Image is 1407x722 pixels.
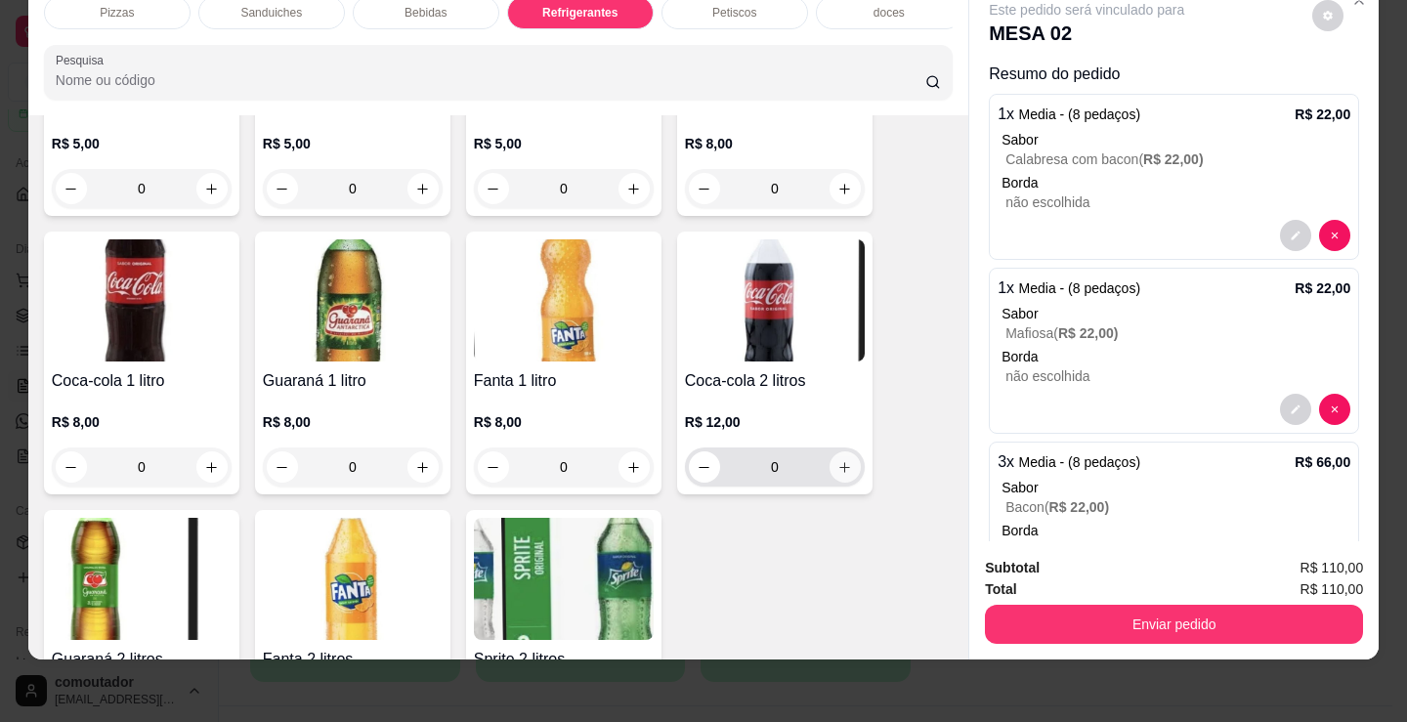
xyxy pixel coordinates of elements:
div: Sabor [1002,130,1350,149]
p: R$ 8,00 [52,412,232,432]
p: Pizzas [100,5,134,21]
strong: Total [985,581,1016,597]
p: R$ 22,00 [1295,105,1350,124]
p: 1 x [998,103,1140,126]
p: Petiscos [712,5,756,21]
span: R$ 22,00 ) [1143,151,1204,167]
p: MESA 02 [989,20,1184,47]
button: increase-product-quantity [407,173,439,204]
h4: Sprite 2 litros [474,648,654,671]
p: R$ 66,00 [1295,452,1350,472]
h4: Coca-cola 1 litro [52,369,232,393]
button: decrease-product-quantity [56,451,87,483]
p: Borda [1002,347,1350,366]
img: product-image [685,239,865,361]
span: R$ 110,00 [1300,578,1364,600]
h4: Guaraná 1 litro [263,369,443,393]
p: Bacon ( [1005,497,1350,517]
p: Sanduiches [240,5,302,21]
p: não escolhida [1005,192,1350,212]
p: R$ 8,00 [474,412,654,432]
span: Media - (8 pedaços) [1019,106,1141,122]
p: R$ 5,00 [52,134,232,153]
button: increase-product-quantity [196,451,228,483]
button: increase-product-quantity [407,451,439,483]
p: Borda [1002,521,1350,540]
button: increase-product-quantity [618,451,650,483]
p: Mafiosa ( [1005,323,1350,343]
span: R$ 22,00 ) [1049,499,1110,515]
div: Sabor [1002,478,1350,497]
label: Pesquisa [56,52,110,68]
button: increase-product-quantity [830,173,861,204]
button: increase-product-quantity [830,451,861,483]
img: product-image [52,239,232,361]
img: product-image [52,518,232,640]
p: R$ 8,00 [263,412,443,432]
button: decrease-product-quantity [56,173,87,204]
p: Bebidas [405,5,447,21]
span: R$ 22,00 ) [1058,325,1119,341]
button: decrease-product-quantity [267,173,298,204]
p: 3 x [998,450,1140,474]
img: product-image [263,239,443,361]
p: Refrigerantes [542,5,618,21]
img: product-image [474,518,654,640]
span: Media - (8 pedaços) [1019,454,1141,470]
input: Pesquisa [56,70,926,90]
p: Resumo do pedido [989,63,1359,86]
p: R$ 8,00 [685,134,865,153]
span: R$ 110,00 [1300,557,1364,578]
button: decrease-product-quantity [1280,394,1311,425]
div: Sabor [1002,304,1350,323]
img: product-image [263,518,443,640]
button: decrease-product-quantity [478,173,509,204]
h4: Guaraná 2 litros [52,648,232,671]
p: R$ 5,00 [474,134,654,153]
button: decrease-product-quantity [1319,220,1350,251]
button: decrease-product-quantity [689,173,720,204]
h4: Coca-cola 2 litros [685,369,865,393]
button: increase-product-quantity [618,173,650,204]
h4: Fanta 2 litros [263,648,443,671]
p: Calabresa com bacon ( [1005,149,1350,169]
strong: Subtotal [985,560,1040,575]
button: Enviar pedido [985,605,1363,644]
p: R$ 22,00 [1295,278,1350,298]
p: não escolhida [1005,366,1350,386]
button: decrease-product-quantity [267,451,298,483]
p: doces [874,5,905,21]
p: R$ 12,00 [685,412,865,432]
button: decrease-product-quantity [1319,394,1350,425]
p: Borda [1002,173,1350,192]
span: Media - (8 pedaços) [1019,280,1141,296]
button: increase-product-quantity [196,173,228,204]
button: decrease-product-quantity [478,451,509,483]
p: R$ 5,00 [263,134,443,153]
button: decrease-product-quantity [1280,220,1311,251]
img: product-image [474,239,654,361]
p: 1 x [998,276,1140,300]
button: decrease-product-quantity [689,451,720,483]
h4: Fanta 1 litro [474,369,654,393]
